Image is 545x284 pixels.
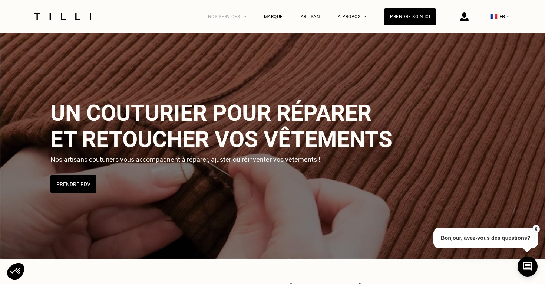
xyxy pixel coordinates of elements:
[301,14,320,19] a: Artisan
[32,13,94,20] img: Logo du service de couturière Tilli
[460,12,469,21] img: icône connexion
[433,228,538,248] p: Bonjour, avez-vous des questions?
[243,16,246,17] img: Menu déroulant
[264,14,283,19] a: Marque
[532,225,539,233] button: X
[50,126,392,152] span: et retoucher vos vêtements
[490,13,498,20] span: 🇫🇷
[50,155,325,163] p: Nos artisans couturiers vous accompagnent à réparer, ajuster ou réinventer vos vêtements !
[507,16,510,17] img: menu déroulant
[384,8,436,25] a: Prendre soin ici
[50,99,371,126] span: Un couturier pour réparer
[50,175,96,193] button: Prendre RDV
[363,16,366,17] img: Menu déroulant à propos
